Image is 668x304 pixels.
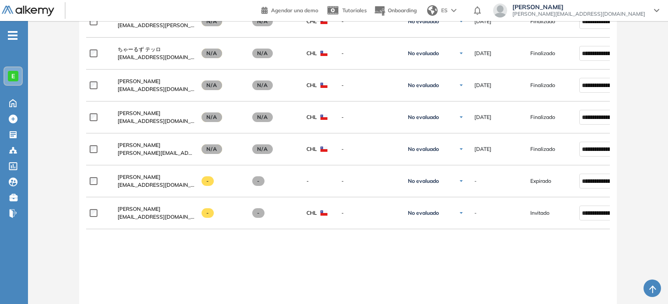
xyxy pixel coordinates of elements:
[118,77,195,85] a: [PERSON_NAME]
[118,181,195,189] span: [EMAIL_ADDRESS][DOMAIN_NAME]
[271,7,318,14] span: Agendar una demo
[202,17,223,26] span: N/A
[306,49,317,57] span: CHL
[202,112,223,122] span: N/A
[459,19,464,24] img: Ícono de flecha
[11,73,15,80] span: E
[530,209,550,217] span: Invitado
[530,145,555,153] span: Finalizado
[252,80,273,90] span: N/A
[341,81,397,89] span: -
[306,145,317,153] span: CHL
[306,113,317,121] span: CHL
[320,115,327,120] img: CHL
[530,49,555,57] span: Finalizado
[459,51,464,56] img: Ícono de flecha
[459,147,464,152] img: Ícono de flecha
[342,7,367,14] span: Tutoriales
[459,178,464,184] img: Ícono de flecha
[118,85,195,93] span: [EMAIL_ADDRESS][DOMAIN_NAME]
[118,213,195,221] span: [EMAIL_ADDRESS][DOMAIN_NAME]
[202,176,214,186] span: -
[118,78,160,84] span: [PERSON_NAME]
[118,173,195,181] a: [PERSON_NAME]
[202,208,214,218] span: -
[512,3,645,10] span: [PERSON_NAME]
[320,83,327,88] img: CHL
[252,144,273,154] span: N/A
[408,82,439,89] span: No evaluado
[530,17,555,25] span: Finalizado
[459,83,464,88] img: Ícono de flecha
[320,147,327,152] img: CHL
[118,109,195,117] a: [PERSON_NAME]
[306,17,317,25] span: CHL
[408,146,439,153] span: No evaluado
[252,112,273,122] span: N/A
[306,177,309,185] span: -
[388,7,417,14] span: Onboarding
[261,4,318,15] a: Agendar una demo
[252,17,273,26] span: N/A
[474,81,491,89] span: [DATE]
[320,51,327,56] img: CHL
[374,1,417,20] button: Onboarding
[341,113,397,121] span: -
[474,113,491,121] span: [DATE]
[2,6,54,17] img: Logo
[252,176,265,186] span: -
[118,45,195,53] a: ちゃーるず テッロ
[118,110,160,116] span: [PERSON_NAME]
[118,21,195,29] span: [EMAIL_ADDRESS][PERSON_NAME][DOMAIN_NAME]
[118,205,195,213] a: [PERSON_NAME]
[530,177,551,185] span: Expirado
[408,210,439,217] span: No evaluado
[530,113,555,121] span: Finalizado
[306,209,317,217] span: CHL
[474,49,491,57] span: [DATE]
[118,117,195,125] span: [EMAIL_ADDRESS][DOMAIN_NAME]
[459,210,464,216] img: Ícono de flecha
[306,81,317,89] span: CHL
[8,35,17,36] i: -
[202,49,223,58] span: N/A
[474,209,477,217] span: -
[530,81,555,89] span: Finalizado
[118,53,195,61] span: [EMAIL_ADDRESS][DOMAIN_NAME]
[427,5,438,16] img: world
[474,145,491,153] span: [DATE]
[341,177,397,185] span: -
[408,178,439,185] span: No evaluado
[118,141,195,149] a: [PERSON_NAME]
[459,115,464,120] img: Ícono de flecha
[252,49,273,58] span: N/A
[408,50,439,57] span: No evaluado
[408,114,439,121] span: No evaluado
[118,174,160,180] span: [PERSON_NAME]
[202,80,223,90] span: N/A
[252,208,265,218] span: -
[451,9,456,12] img: arrow
[408,18,439,25] span: No evaluado
[118,142,160,148] span: [PERSON_NAME]
[441,7,448,14] span: ES
[341,17,397,25] span: -
[118,206,160,212] span: [PERSON_NAME]
[341,49,397,57] span: -
[341,145,397,153] span: -
[474,17,491,25] span: [DATE]
[320,210,327,216] img: CHL
[341,209,397,217] span: -
[474,177,477,185] span: -
[118,149,195,157] span: [PERSON_NAME][EMAIL_ADDRESS][DOMAIN_NAME]
[512,10,645,17] span: [PERSON_NAME][EMAIL_ADDRESS][DOMAIN_NAME]
[202,144,223,154] span: N/A
[118,46,161,52] span: ちゃーるず テッロ
[320,19,327,24] img: CHL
